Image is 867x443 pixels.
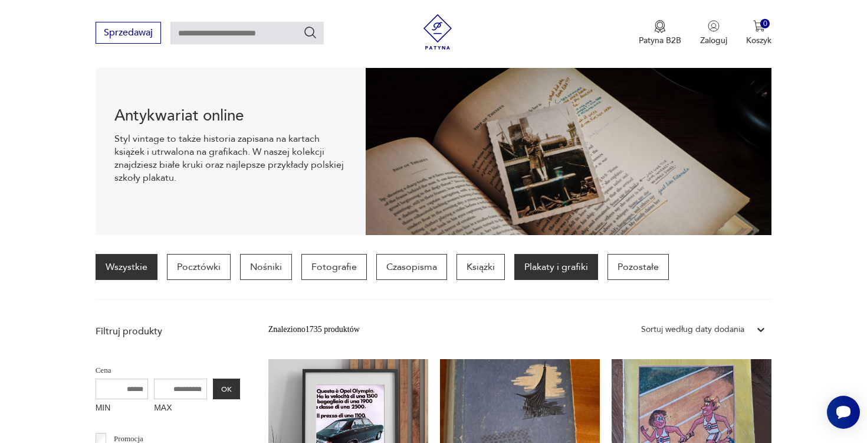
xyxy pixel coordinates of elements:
[420,14,455,50] img: Patyna - sklep z meblami i dekoracjami vintage
[700,20,727,46] button: Zaloguj
[746,20,771,46] button: 0Koszyk
[96,364,240,377] p: Cena
[753,20,765,32] img: Ikona koszyka
[376,254,447,280] a: Czasopisma
[457,254,505,280] a: Książki
[366,58,771,235] img: c8a9187830f37f141118a59c8d49ce82.jpg
[213,379,240,399] button: OK
[746,35,771,46] p: Koszyk
[760,19,770,29] div: 0
[654,20,666,33] img: Ikona medalu
[114,109,347,123] h1: Antykwariat online
[154,399,207,418] label: MAX
[514,254,598,280] a: Plakaty i grafiki
[167,254,231,280] a: Pocztówki
[96,30,161,38] a: Sprzedawaj
[303,25,317,40] button: Szukaj
[114,132,347,184] p: Styl vintage to także historia zapisana na kartach książek i utrwalona na grafikach. W naszej kol...
[639,35,681,46] p: Patyna B2B
[96,399,149,418] label: MIN
[96,325,240,338] p: Filtruj produkty
[96,22,161,44] button: Sprzedawaj
[639,20,681,46] a: Ikona medaluPatyna B2B
[641,323,744,336] div: Sortuj według daty dodania
[827,396,860,429] iframe: Smartsupp widget button
[301,254,367,280] a: Fotografie
[639,20,681,46] button: Patyna B2B
[607,254,669,280] a: Pozostałe
[708,20,720,32] img: Ikonka użytkownika
[700,35,727,46] p: Zaloguj
[240,254,292,280] a: Nośniki
[96,254,157,280] a: Wszystkie
[268,323,360,336] div: Znaleziono 1735 produktów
